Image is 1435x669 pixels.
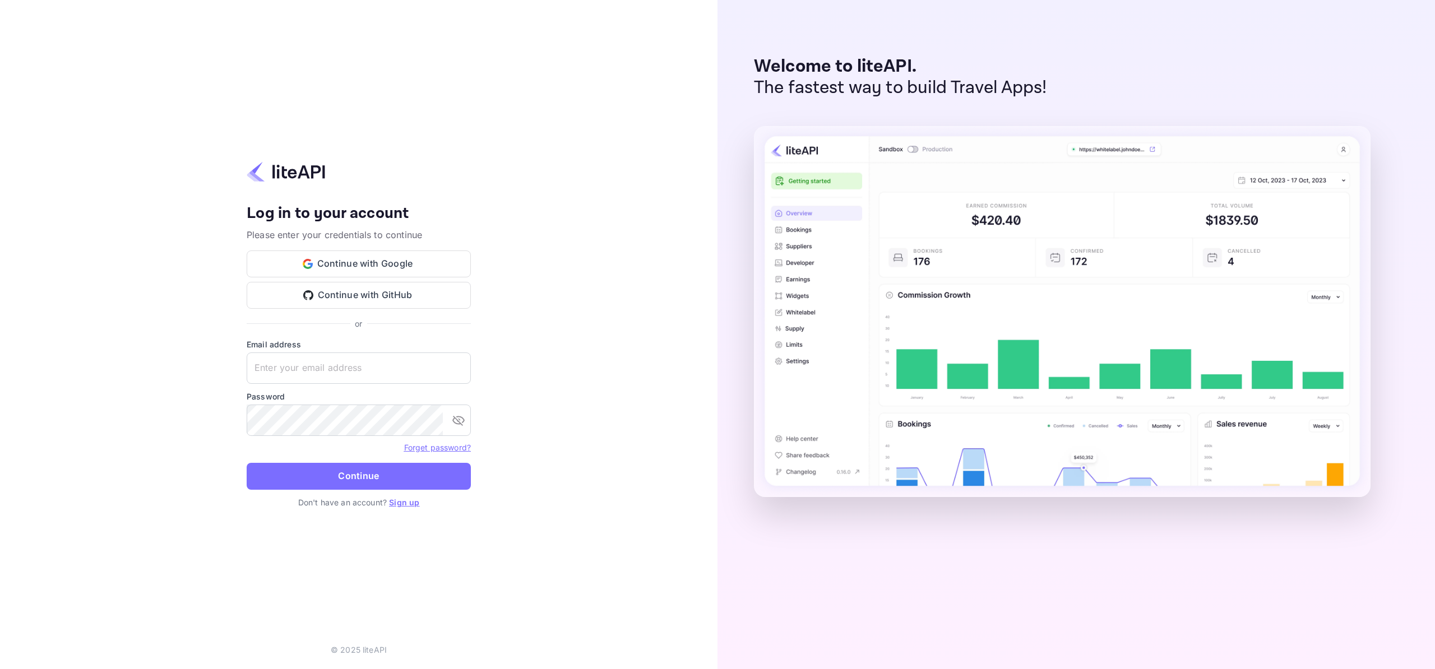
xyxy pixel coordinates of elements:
[247,282,471,309] button: Continue with GitHub
[404,443,471,452] a: Forget password?
[247,161,325,183] img: liteapi
[331,644,387,656] p: © 2025 liteAPI
[404,442,471,453] a: Forget password?
[247,352,471,384] input: Enter your email address
[247,496,471,508] p: Don't have an account?
[247,391,471,402] label: Password
[247,250,471,277] button: Continue with Google
[754,56,1047,77] p: Welcome to liteAPI.
[754,77,1047,99] p: The fastest way to build Travel Apps!
[389,498,419,507] a: Sign up
[247,463,471,490] button: Continue
[754,126,1371,497] img: liteAPI Dashboard Preview
[447,409,470,431] button: toggle password visibility
[247,228,471,241] p: Please enter your credentials to continue
[247,204,471,224] h4: Log in to your account
[247,338,471,350] label: Email address
[355,318,362,329] p: or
